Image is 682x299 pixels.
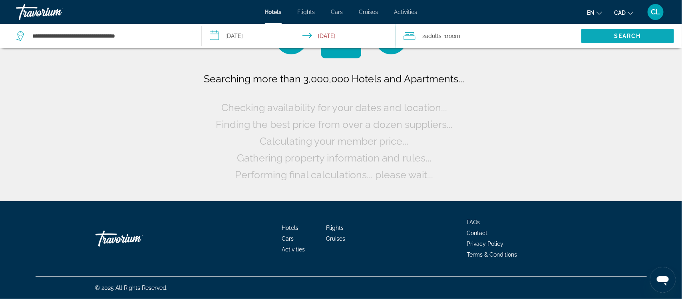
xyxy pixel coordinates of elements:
[359,9,378,15] a: Cruises
[394,9,418,15] a: Activities
[95,285,168,291] span: © 2025 All Rights Reserved.
[447,33,461,39] span: Room
[204,73,465,85] span: Searching more than 3,000,000 Hotels and Apartments...
[396,24,581,48] button: Travelers: 2 adults, 0 children
[202,24,396,48] button: Select check in and out date
[265,9,282,15] a: Hotels
[216,118,453,130] span: Finding the best price from over a dozen suppliers...
[587,7,602,18] button: Change language
[423,30,442,42] span: 2
[331,9,343,15] a: Cars
[16,2,96,22] a: Travorium
[298,9,315,15] a: Flights
[260,135,409,147] span: Calculating your member price...
[426,33,442,39] span: Adults
[587,10,595,16] span: en
[237,152,431,164] span: Gathering property information and rules...
[467,251,517,258] a: Terms & Conditions
[645,4,666,20] button: User Menu
[614,10,626,16] span: CAD
[614,7,633,18] button: Change currency
[326,235,345,242] a: Cruises
[221,102,447,114] span: Checking availability for your dates and location...
[282,246,305,253] a: Activities
[651,8,660,16] span: CL
[442,30,461,42] span: , 1
[235,169,433,181] span: Performing final calculations... please wait...
[326,225,344,231] a: Flights
[467,230,488,236] a: Contact
[95,227,175,251] a: Go Home
[581,29,674,43] button: Search
[467,219,480,225] a: FAQs
[32,30,189,42] input: Search hotel destination
[614,33,641,39] span: Search
[650,267,676,293] iframe: Bouton de lancement de la fenêtre de messagerie
[467,241,504,247] a: Privacy Policy
[282,225,298,231] a: Hotels
[282,235,294,242] a: Cars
